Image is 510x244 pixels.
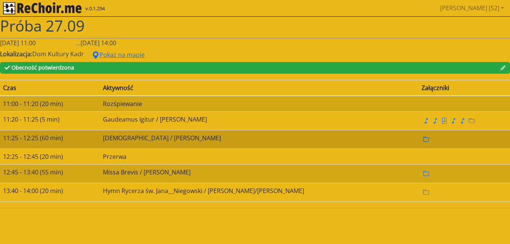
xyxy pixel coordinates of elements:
a: B_Gaudeamus igitur.MP3 [431,117,440,125]
a: Gaudeaums_Igitur [467,117,476,125]
td: [DEMOGRAPHIC_DATA] / [PERSON_NAME] [100,130,418,149]
svg: music note [423,118,429,124]
td: Hymn Rycerza św. Jana__Niegowski / [PERSON_NAME]/[PERSON_NAME] [100,183,418,201]
td: Przerwa [100,149,418,164]
svg: folder [423,171,429,177]
td: Gaudeamus Igitur / [PERSON_NAME] [100,111,418,130]
svg: geo alt fill [92,51,99,59]
svg: music note [459,118,466,124]
div: Aktywność [103,83,415,92]
a: [PERSON_NAME] [S2] [437,0,507,16]
a: S_Gaudeamus igitur.mp3 [449,117,458,125]
svg: folder [423,136,429,143]
td: Rozśpiewanie [100,96,418,112]
span: v.0.1.294 [85,5,105,13]
div: Czas [3,83,97,92]
span: [DATE] 14:00 [81,39,116,47]
span: Obecność potwierdzona [11,64,74,71]
button: geo alt fillPokaż na mapie [87,48,150,62]
svg: file pdf [441,118,447,124]
svg: folder [423,189,429,195]
svg: music note [450,118,456,124]
img: rekłajer mi [3,2,82,14]
a: T_Gaudeamus igitur.mp3 [458,117,467,125]
div: Załączniki [422,83,507,92]
a: A_Gaudeamus igitur.MP3 [422,117,431,125]
svg: folder [469,118,475,124]
td: Missa Brevis / [PERSON_NAME] [100,164,418,183]
a: Gaudeamus igitur_Mroszczyk.pdf [440,117,449,125]
svg: music note [432,118,438,124]
span: Dom Kultury Kadr [32,50,84,58]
